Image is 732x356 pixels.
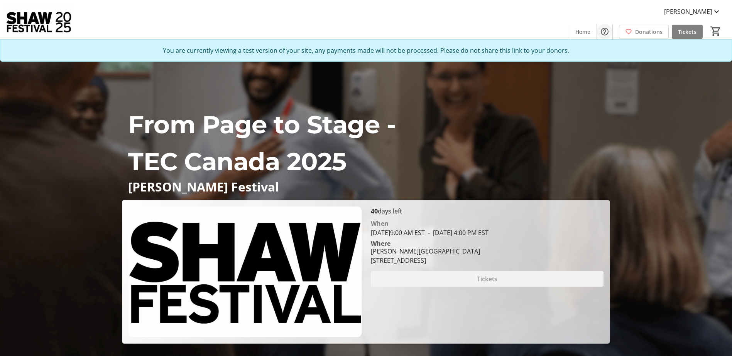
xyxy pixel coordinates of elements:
button: [PERSON_NAME] [658,5,727,18]
span: Donations [635,28,663,36]
p: From Page to Stage - [128,106,604,143]
button: Help [597,24,612,39]
span: Home [575,28,590,36]
p: [PERSON_NAME] Festival [128,180,604,193]
button: Cart [709,24,723,38]
img: Shaw Festival's Logo [5,3,73,42]
span: [PERSON_NAME] [664,7,712,16]
span: Tickets [678,28,696,36]
div: Where [371,240,391,247]
div: When [371,219,389,228]
span: [DATE] 9:00 AM EST [371,228,425,237]
p: TEC Canada 2025 [128,143,604,180]
span: [DATE] 4:00 PM EST [425,228,489,237]
span: 40 [371,207,378,215]
a: Home [569,25,597,39]
div: [STREET_ADDRESS] [371,256,480,265]
p: days left [371,207,604,216]
div: [PERSON_NAME][GEOGRAPHIC_DATA] [371,247,480,256]
img: Campaign CTA Media Photo [128,207,361,337]
a: Tickets [672,25,703,39]
span: - [425,228,433,237]
a: Donations [619,25,669,39]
